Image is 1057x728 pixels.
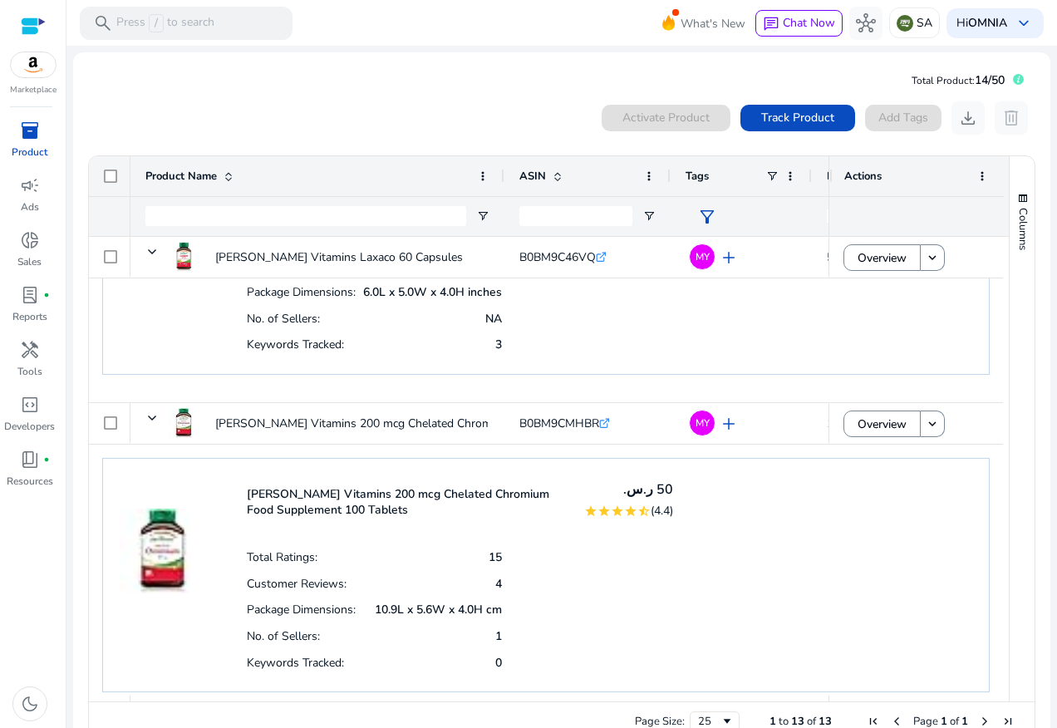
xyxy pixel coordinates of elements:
[740,105,855,131] button: Track Product
[495,337,502,352] p: 3
[642,209,656,223] button: Open Filter Menu
[611,504,624,518] mat-icon: star
[17,254,42,269] p: Sales
[958,108,978,128] span: download
[20,395,40,415] span: code_blocks
[20,175,40,195] span: campaign
[17,364,42,379] p: Tools
[637,504,651,518] mat-icon: star_half
[149,14,164,32] span: /
[145,206,466,226] input: Product Name Filter Input
[247,628,320,644] p: No. of Sellers:
[696,418,710,428] span: MY
[247,549,317,565] p: Total Ratings:
[597,504,611,518] mat-icon: star
[495,576,502,592] p: 4
[485,311,502,327] p: NA
[584,504,597,518] mat-icon: star
[215,240,463,274] p: [PERSON_NAME] Vitamins Laxaco 60 Capsules
[978,715,991,728] div: Next Page
[20,285,40,305] span: lab_profile
[93,13,113,33] span: search
[890,715,903,728] div: Previous Page
[363,284,502,300] p: 6.0L x 5.0W x 4.0H inches
[584,482,673,498] h4: ‏50 ر.س.‏
[1001,715,1015,728] div: Last Page
[495,628,502,644] p: 1
[858,241,907,275] span: Overview
[169,408,199,438] img: 41xJTDvU6QL._AC_US40_.jpg
[763,16,779,32] span: chat
[925,416,940,431] mat-icon: keyboard_arrow_down
[719,248,739,268] span: add
[247,486,563,518] p: [PERSON_NAME] Vitamins 200 mcg Chelated Chromium Food Supplement 100 Tablets
[624,504,637,518] mat-icon: star
[12,145,47,160] p: Product
[912,74,975,87] span: Total Product:
[11,52,56,77] img: amazon.svg
[1014,13,1034,33] span: keyboard_arrow_down
[169,242,199,272] img: 61c+0-+fLdL.jpg
[975,72,1005,88] span: 14/50
[375,602,502,617] p: 10.9L x 5.6W x 4.0H cm
[247,311,320,327] p: No. of Sellers:
[783,15,835,31] span: Chat Now
[858,407,907,441] span: Overview
[519,169,546,184] span: ASIN
[856,13,876,33] span: hub
[827,249,860,265] span: 55854
[761,109,834,126] span: Track Product
[21,199,39,214] p: Ads
[651,503,673,519] span: (4.4)
[20,694,40,714] span: dark_mode
[145,169,217,184] span: Product Name
[519,416,599,431] span: B0BM9CMHBR
[719,414,739,434] span: add
[247,284,356,300] p: Package Dimensions:
[867,715,880,728] div: First Page
[10,84,57,96] p: Marketplace
[843,244,921,271] button: Overview
[755,10,843,37] button: chatChat Now
[20,230,40,250] span: donut_small
[519,249,596,265] span: B0BM9C46VQ
[495,655,502,671] p: 0
[696,252,710,262] span: MY
[120,475,205,594] img: 41xJTDvU6QL._AC_US40_.jpg
[925,250,940,265] mat-icon: keyboard_arrow_down
[215,406,638,440] p: [PERSON_NAME] Vitamins 200 mcg Chelated Chromium Food Supplement 100...
[968,15,1007,31] b: OMNIA
[247,576,347,592] p: Customer Reviews:
[43,456,50,463] span: fiber_manual_record
[849,7,882,40] button: hub
[247,337,344,352] p: Keywords Tracked:
[827,169,848,184] span: BSR
[4,419,55,434] p: Developers
[12,309,47,324] p: Reports
[844,169,882,184] span: Actions
[951,101,985,135] button: download
[247,655,344,671] p: Keywords Tracked:
[20,121,40,140] span: inventory_2
[476,209,489,223] button: Open Filter Menu
[843,411,921,437] button: Overview
[247,602,356,617] p: Package Dimensions:
[897,15,913,32] img: sa.svg
[489,549,502,565] p: 15
[827,416,853,431] span: 1571
[20,450,40,470] span: book_4
[917,8,932,37] p: SA
[681,9,745,38] span: What's New
[43,292,50,298] span: fiber_manual_record
[1015,208,1030,250] span: Columns
[7,474,53,489] p: Resources
[956,17,1007,29] p: Hi
[20,340,40,360] span: handyman
[519,206,632,226] input: ASIN Filter Input
[686,169,709,184] span: Tags
[697,207,717,227] span: filter_alt
[116,14,214,32] p: Press to search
